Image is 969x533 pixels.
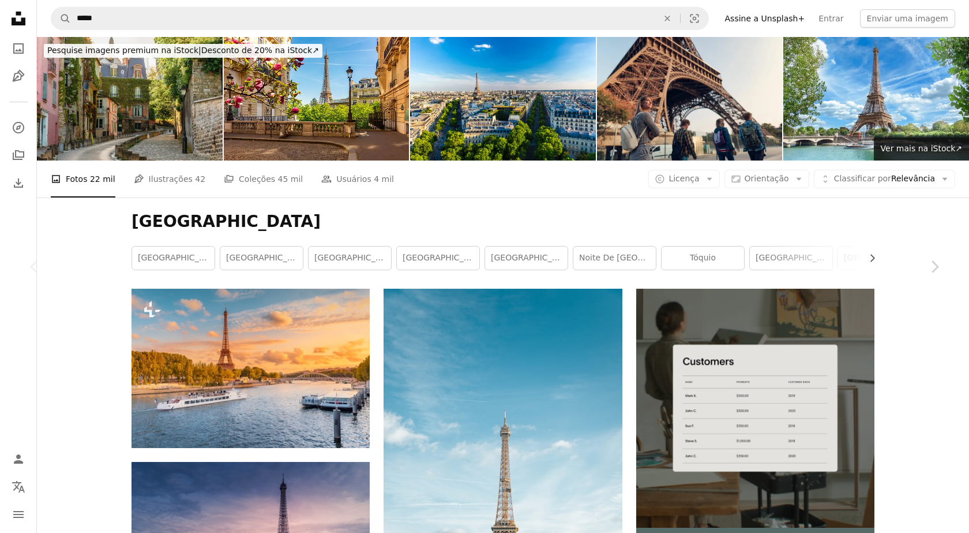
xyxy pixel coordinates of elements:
[7,475,30,498] button: Idioma
[47,46,201,55] span: Pesquise imagens premium na iStock |
[573,247,656,270] a: Noite de [GEOGRAPHIC_DATA]
[834,174,891,183] span: Classificar por
[397,247,479,270] a: [GEOGRAPHIC_DATA]
[900,211,969,322] a: Próximo
[132,289,370,448] img: A principal atração de Paris e de toda a Europa é a Torre Eiffel nos raios do sol poente na marge...
[7,144,30,167] a: Coleções
[862,247,874,270] button: rolar lista para a direita
[47,46,319,55] span: Desconto de 20% na iStock ↗
[132,247,215,270] a: [GEOGRAPHIC_DATA]
[662,247,744,270] a: Tóquio
[134,161,205,197] a: Ilustrações 42
[278,173,303,185] span: 45 mil
[220,247,303,270] a: [GEOGRAPHIC_DATA]
[7,37,30,60] a: Fotos
[224,161,303,197] a: Coleções 45 mil
[718,9,812,28] a: Assine a Unsplash+
[51,7,709,30] form: Pesquise conteúdo visual em todo o site
[597,37,783,161] img: Happy tourist family walking near the base of the Eiffel Tower in Paris, France.
[7,172,30,195] a: Histórico de downloads
[724,170,809,188] button: Orientação
[37,37,223,161] img: Charming Rue de l'Abreuvoir: Montmartre's Historic Gem in Paris, France
[812,9,850,28] a: Entrar
[7,65,30,88] a: Ilustrações
[745,174,789,183] span: Orientação
[648,170,719,188] button: Licença
[860,9,955,28] button: Enviar uma imagem
[7,503,30,526] button: Menu
[814,170,955,188] button: Classificar porRelevância
[195,173,205,185] span: 42
[51,8,71,29] button: Pesquise na Unsplash
[384,463,622,473] a: Eiffel tower during daytime
[783,37,969,161] img: View of Paris with Eiffel tower
[7,116,30,139] a: Explorar
[636,289,874,527] img: file-1747939376688-baf9a4a454ffimage
[132,363,370,374] a: A principal atração de Paris e de toda a Europa é a Torre Eiffel nos raios do sol poente na marge...
[309,247,391,270] a: [GEOGRAPHIC_DATA]
[668,174,699,183] span: Licença
[224,37,410,161] img: Torre Eiffel e ruas de Paris na primavera, França
[681,8,708,29] button: Pesquisa visual
[37,37,329,65] a: Pesquise imagens premium na iStock|Desconto de 20% na iStock↗
[655,8,680,29] button: Limpar
[874,137,969,161] a: Ver mais na iStock↗
[750,247,832,270] a: [GEOGRAPHIC_DATA]
[881,144,962,153] span: Ver mais na iStock ↗
[834,173,935,185] span: Relevância
[838,247,921,270] a: [GEOGRAPHIC_DATA]
[410,37,596,161] img: Skyline Paris
[132,211,874,232] h1: [GEOGRAPHIC_DATA]
[374,173,394,185] span: 4 mil
[7,448,30,471] a: Entrar / Cadastrar-se
[485,247,568,270] a: [GEOGRAPHIC_DATA]
[321,161,394,197] a: Usuários 4 mil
